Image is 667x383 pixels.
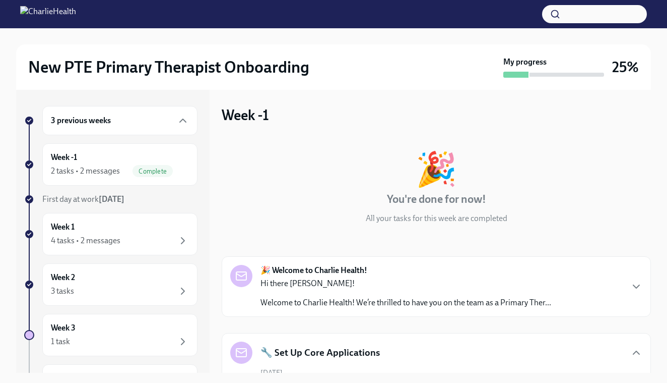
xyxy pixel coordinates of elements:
a: First day at work[DATE] [24,194,197,205]
p: Hi there [PERSON_NAME]! [260,278,551,289]
p: All your tasks for this week are completed [366,213,507,224]
span: Complete [132,168,173,175]
img: CharlieHealth [20,6,76,22]
strong: [DATE] [99,194,124,204]
h4: You're done for now! [387,192,486,207]
strong: My progress [503,57,547,68]
h6: Week 3 [51,322,76,334]
div: 2 tasks • 2 messages [51,166,120,177]
p: Welcome to Charlie Health! We’re thrilled to have you on the team as a Primary Ther... [260,297,551,308]
h6: Week -1 [51,152,77,163]
span: [DATE] [260,368,283,377]
h3: Week -1 [222,106,269,124]
strong: 🎉 Welcome to Charlie Health! [260,265,367,276]
h2: New PTE Primary Therapist Onboarding [28,57,309,77]
h3: 25% [612,58,639,76]
a: Week -12 tasks • 2 messagesComplete [24,143,197,186]
div: 1 task [51,336,70,347]
div: 🎉 [416,152,457,186]
a: Week 31 task [24,314,197,356]
div: 3 previous weeks [42,106,197,135]
a: Week 14 tasks • 2 messages [24,213,197,255]
h6: Week 2 [51,272,75,283]
span: First day at work [42,194,124,204]
div: 4 tasks • 2 messages [51,235,120,246]
div: 3 tasks [51,286,74,297]
h6: 3 previous weeks [51,115,111,126]
h5: 🔧 Set Up Core Applications [260,346,380,359]
h6: Week 1 [51,222,75,233]
a: Week 23 tasks [24,263,197,306]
